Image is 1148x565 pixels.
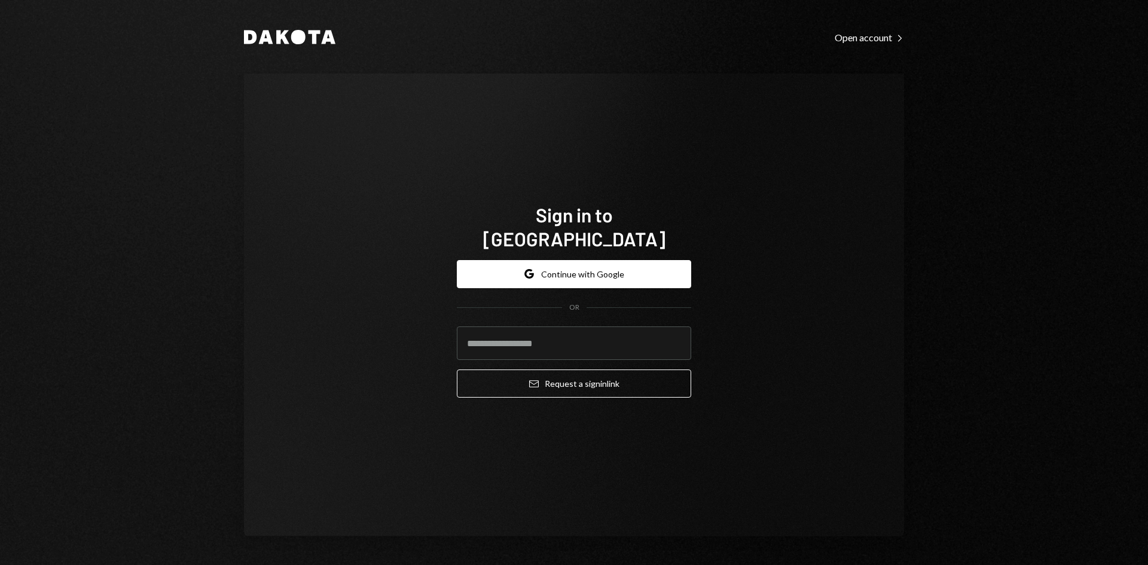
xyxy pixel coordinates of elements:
button: Continue with Google [457,260,691,288]
div: OR [569,303,579,313]
h1: Sign in to [GEOGRAPHIC_DATA] [457,203,691,251]
a: Open account [835,30,904,44]
button: Request a signinlink [457,369,691,398]
div: Open account [835,32,904,44]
